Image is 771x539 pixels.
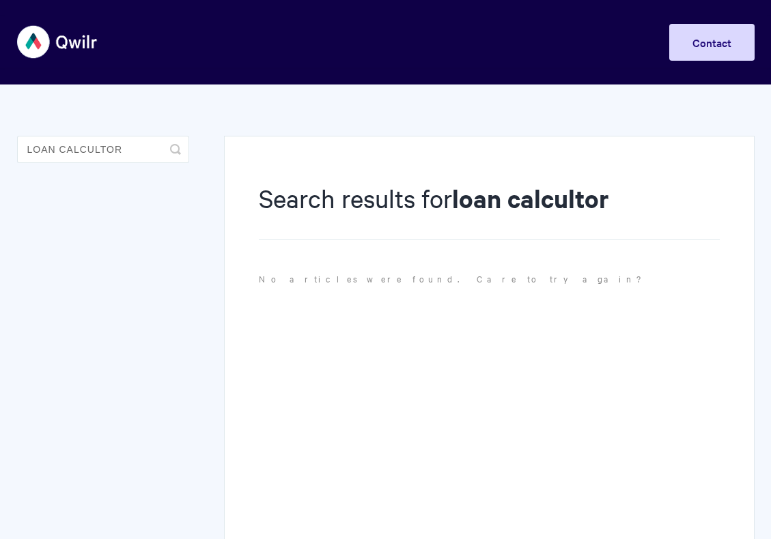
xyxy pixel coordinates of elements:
input: Search [17,136,190,163]
p: No articles were found. Care to try again? [259,272,719,287]
img: Qwilr Help Center [17,16,98,68]
h1: Search results for [259,181,719,240]
a: Contact [669,24,755,61]
strong: loan calcultor [452,181,609,215]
